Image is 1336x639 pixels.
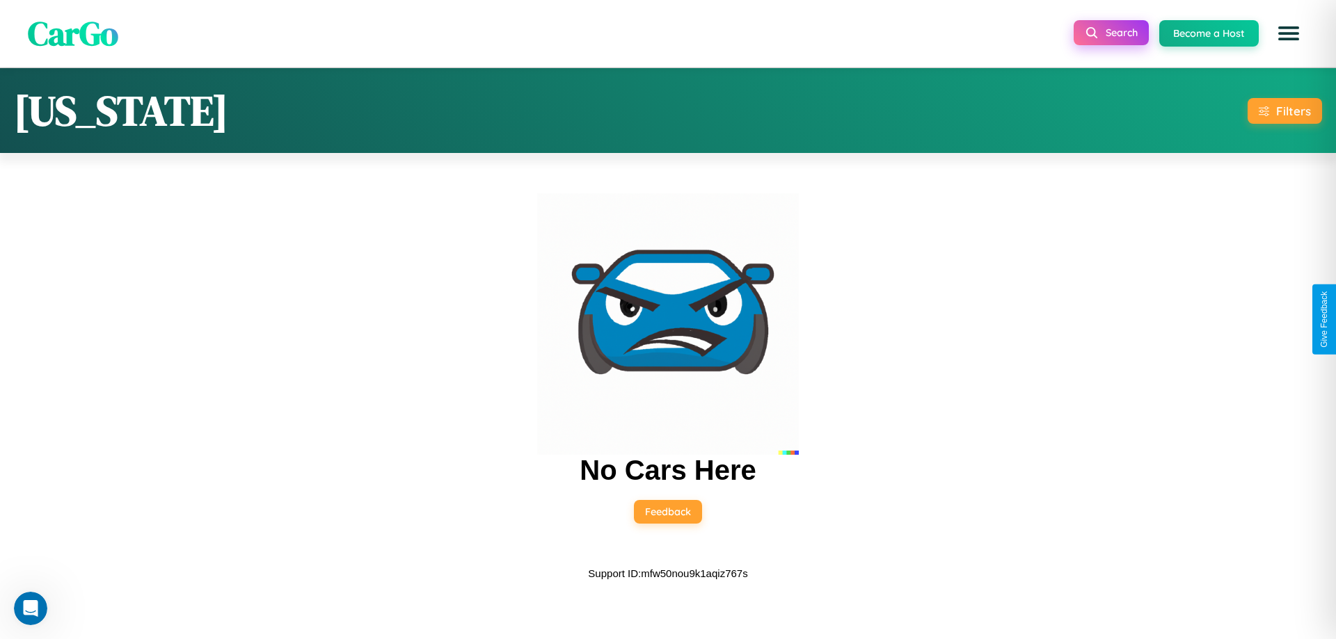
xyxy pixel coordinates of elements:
span: Search [1106,26,1138,39]
button: Filters [1248,98,1322,124]
button: Become a Host [1159,20,1259,47]
iframe: Intercom live chat [14,592,47,625]
p: Support ID: mfw50nou9k1aqiz767s [588,564,747,583]
button: Feedback [634,500,702,524]
div: Filters [1276,104,1311,118]
h2: No Cars Here [580,455,756,486]
h1: [US_STATE] [14,82,228,139]
div: Give Feedback [1319,291,1329,348]
span: CarGo [28,10,118,56]
button: Open menu [1269,14,1308,53]
button: Search [1074,20,1149,45]
img: car [537,193,799,455]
